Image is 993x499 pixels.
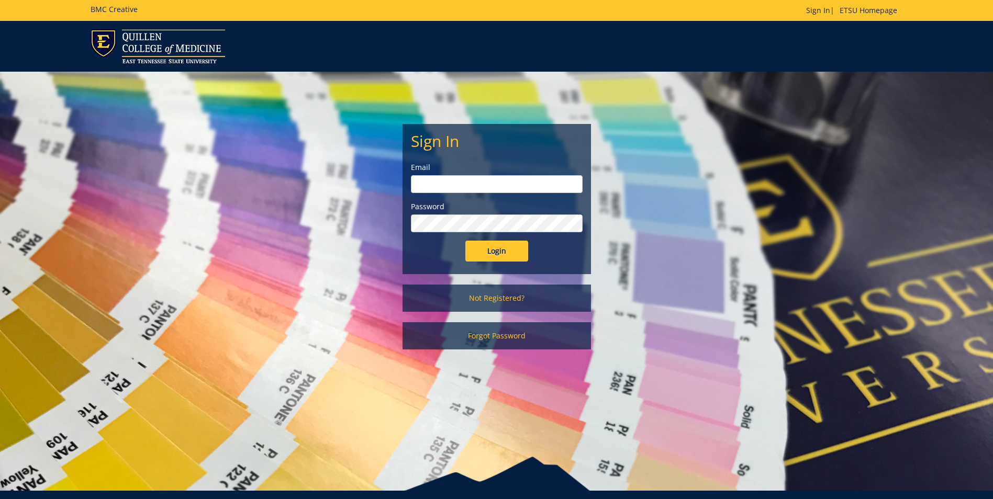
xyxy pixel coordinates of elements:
[403,322,591,349] a: Forgot Password
[411,201,583,212] label: Password
[806,5,902,16] p: |
[411,162,583,173] label: Email
[403,285,591,312] a: Not Registered?
[411,132,583,150] h2: Sign In
[806,5,830,15] a: Sign In
[91,5,138,13] h5: BMC Creative
[91,29,225,63] img: ETSU logo
[834,5,902,15] a: ETSU Homepage
[465,241,528,262] input: Login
